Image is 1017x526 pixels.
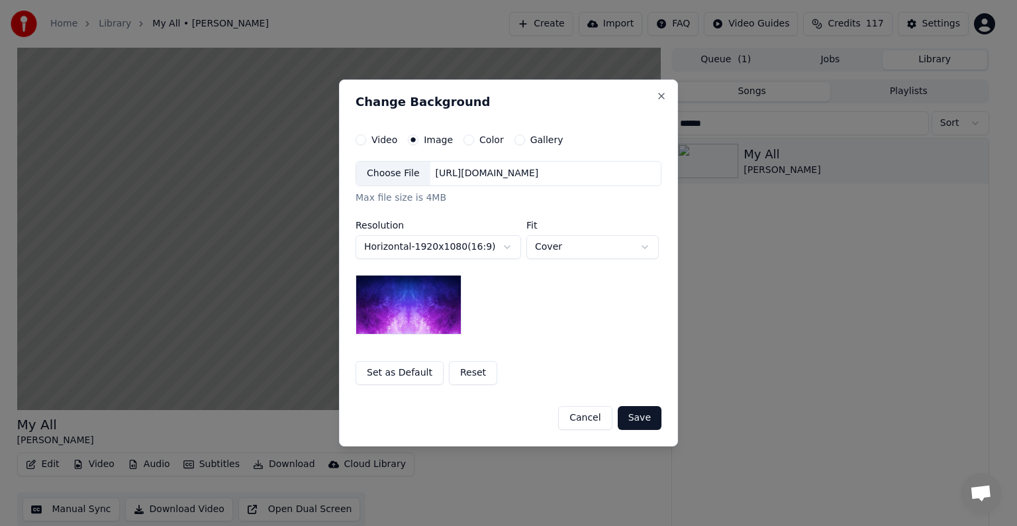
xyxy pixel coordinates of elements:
[356,361,444,385] button: Set as Default
[526,221,659,230] label: Fit
[356,162,430,185] div: Choose File
[530,135,563,144] label: Gallery
[479,135,504,144] label: Color
[356,96,661,108] h2: Change Background
[356,221,521,230] label: Resolution
[371,135,397,144] label: Video
[449,361,497,385] button: Reset
[558,406,612,430] button: Cancel
[356,191,661,205] div: Max file size is 4MB
[618,406,661,430] button: Save
[424,135,453,144] label: Image
[430,167,544,180] div: [URL][DOMAIN_NAME]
